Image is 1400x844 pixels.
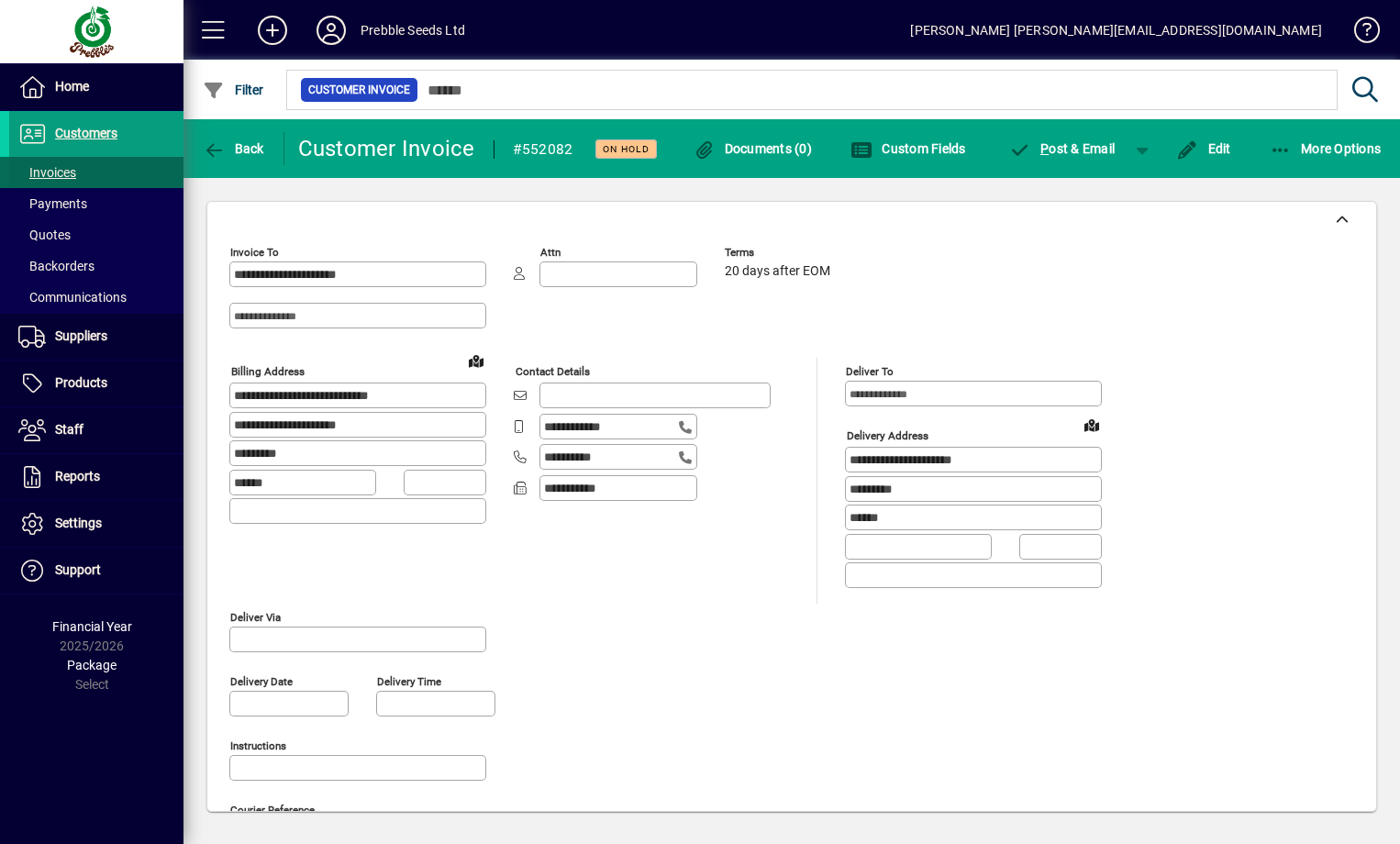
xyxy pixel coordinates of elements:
span: Backorders [18,259,94,273]
mat-label: Deliver To [846,365,894,378]
mat-label: Delivery date [230,674,293,687]
a: Quotes [9,219,183,250]
div: Prebble Seeds Ltd [361,16,465,45]
app-page-header-button: Back [183,132,284,165]
div: #552082 [513,135,573,164]
div: Customer Invoice [298,134,475,163]
span: Package [67,658,117,672]
a: Staff [9,407,183,453]
span: Payments [18,196,87,211]
span: Edit [1176,141,1231,156]
button: Add [243,14,302,47]
span: Documents (0) [693,141,812,156]
button: Post & Email [1000,132,1125,165]
span: Invoices [18,165,76,180]
a: Support [9,548,183,594]
a: Backorders [9,250,183,282]
button: Documents (0) [688,132,817,165]
a: Invoices [9,157,183,188]
span: Quotes [18,228,71,242]
span: On hold [603,143,650,155]
span: Financial Year [52,619,132,634]
span: Home [55,79,89,94]
mat-label: Deliver via [230,610,281,623]
mat-label: Courier Reference [230,803,315,816]
a: Home [9,64,183,110]
button: Custom Fields [846,132,971,165]
span: Terms [725,247,835,259]
span: Customer Invoice [308,81,410,99]
a: Knowledge Base [1340,4,1377,63]
a: Products [9,361,183,406]
span: Support [55,562,101,577]
a: Settings [9,501,183,547]
span: Filter [203,83,264,97]
mat-label: Instructions [230,738,286,751]
div: [PERSON_NAME] [PERSON_NAME][EMAIL_ADDRESS][DOMAIN_NAME] [910,16,1322,45]
button: Edit [1172,132,1236,165]
span: Products [55,375,107,390]
button: Filter [198,73,269,106]
mat-label: Delivery time [377,674,441,687]
mat-label: Invoice To [230,246,279,259]
a: View on map [461,346,491,375]
a: Communications [9,282,183,313]
span: Settings [55,516,102,530]
button: More Options [1265,132,1386,165]
span: More Options [1270,141,1382,156]
button: Back [198,132,269,165]
span: 20 days after EOM [725,264,830,279]
span: Reports [55,469,100,483]
span: Custom Fields [850,141,966,156]
a: Reports [9,454,183,500]
span: Back [203,141,264,156]
button: Profile [302,14,361,47]
a: View on map [1077,410,1106,439]
span: ost & Email [1009,141,1116,156]
span: P [1040,141,1049,156]
span: Suppliers [55,328,107,343]
span: Communications [18,290,127,305]
span: Customers [55,126,117,140]
span: Staff [55,422,83,437]
a: Payments [9,188,183,219]
a: Suppliers [9,314,183,360]
mat-label: Attn [540,246,561,259]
